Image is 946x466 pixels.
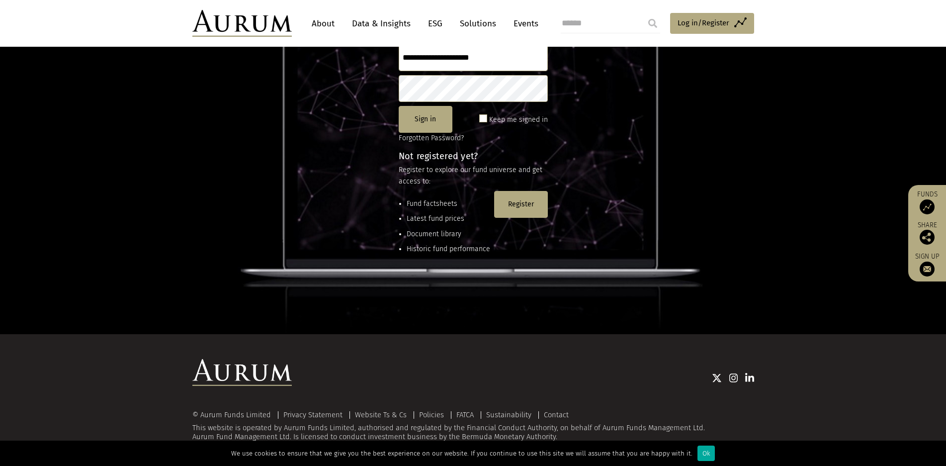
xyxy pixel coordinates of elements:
[399,134,464,142] a: Forgotten Password?
[407,244,490,255] li: Historic fund performance
[697,446,715,461] div: Ok
[399,165,548,187] p: Register to explore our fund universe and get access to:
[745,373,754,383] img: Linkedin icon
[670,13,754,34] a: Log in/Register
[407,198,490,209] li: Fund factsheets
[913,190,941,214] a: Funds
[489,114,548,126] label: Keep me signed in
[456,410,474,419] a: FATCA
[455,14,501,33] a: Solutions
[678,17,729,29] span: Log in/Register
[494,191,548,218] button: Register
[407,229,490,240] li: Document library
[729,373,738,383] img: Instagram icon
[920,230,935,245] img: Share this post
[643,13,663,33] input: Submit
[419,410,444,419] a: Policies
[192,411,754,441] div: This website is operated by Aurum Funds Limited, authorised and regulated by the Financial Conduc...
[712,373,722,383] img: Twitter icon
[913,252,941,277] a: Sign up
[913,222,941,245] div: Share
[423,14,447,33] a: ESG
[192,10,292,37] img: Aurum
[192,359,292,386] img: Aurum Logo
[920,199,935,214] img: Access Funds
[509,14,538,33] a: Events
[307,14,340,33] a: About
[399,152,548,161] h4: Not registered yet?
[192,411,276,419] div: © Aurum Funds Limited
[355,410,407,419] a: Website Ts & Cs
[544,410,569,419] a: Contact
[920,262,935,277] img: Sign up to our newsletter
[399,106,452,133] button: Sign in
[486,410,531,419] a: Sustainability
[407,213,490,224] li: Latest fund prices
[347,14,416,33] a: Data & Insights
[283,410,343,419] a: Privacy Statement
